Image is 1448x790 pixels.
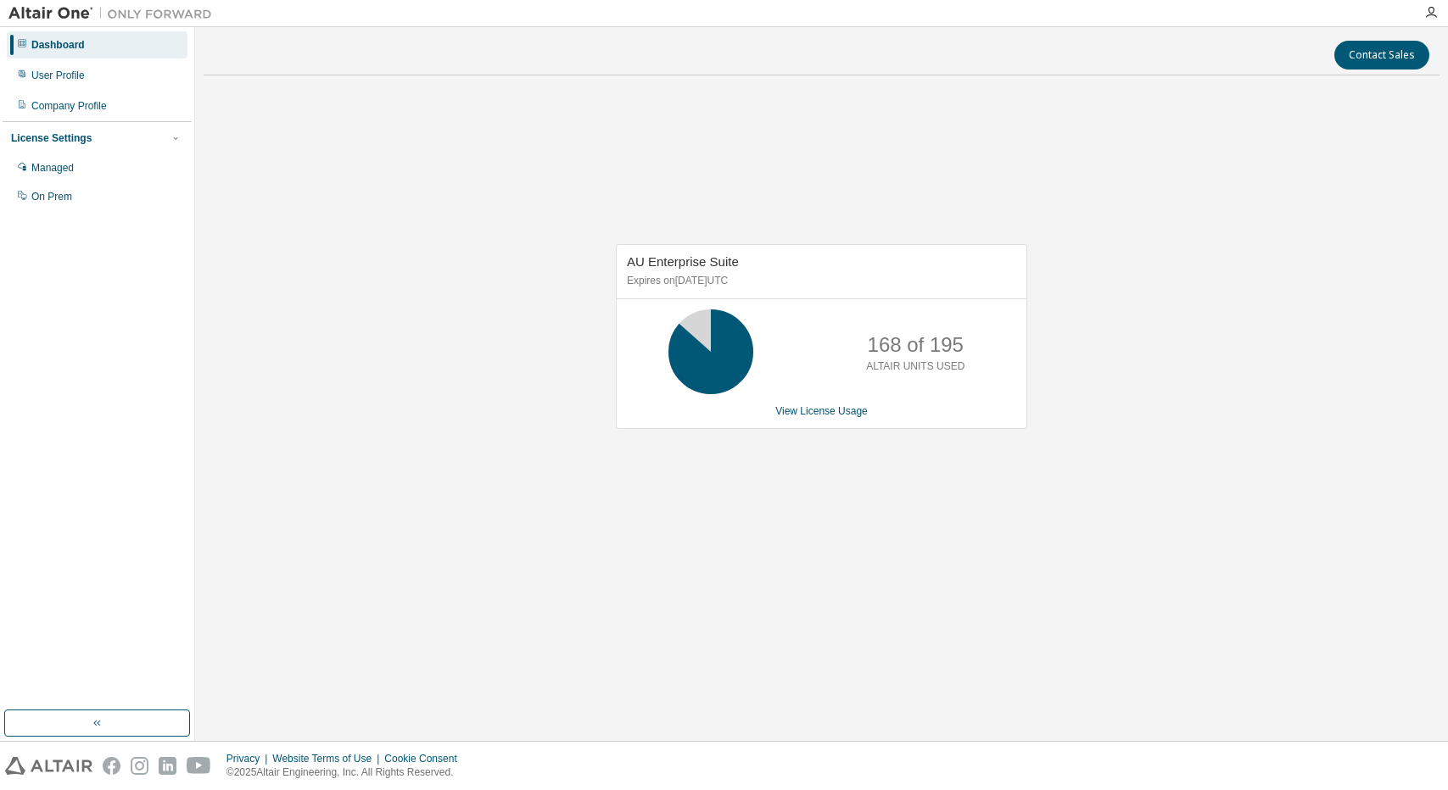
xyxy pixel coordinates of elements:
[103,757,120,775] img: facebook.svg
[31,38,85,52] div: Dashboard
[272,752,384,765] div: Website Terms of Use
[627,254,739,269] span: AU Enterprise Suite
[775,405,868,417] a: View License Usage
[31,69,85,82] div: User Profile
[31,161,74,175] div: Managed
[226,765,467,780] p: © 2025 Altair Engineering, Inc. All Rights Reserved.
[627,274,1012,288] p: Expires on [DATE] UTC
[5,757,92,775] img: altair_logo.svg
[11,131,92,145] div: License Settings
[8,5,221,22] img: Altair One
[384,752,467,765] div: Cookie Consent
[131,757,148,775] img: instagram.svg
[31,99,107,113] div: Company Profile
[31,190,72,203] div: On Prem
[868,331,964,359] p: 168 of 195
[866,359,964,374] p: ALTAIR UNITS USED
[159,757,176,775] img: linkedin.svg
[226,752,272,765] div: Privacy
[187,757,211,775] img: youtube.svg
[1334,41,1429,70] button: Contact Sales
